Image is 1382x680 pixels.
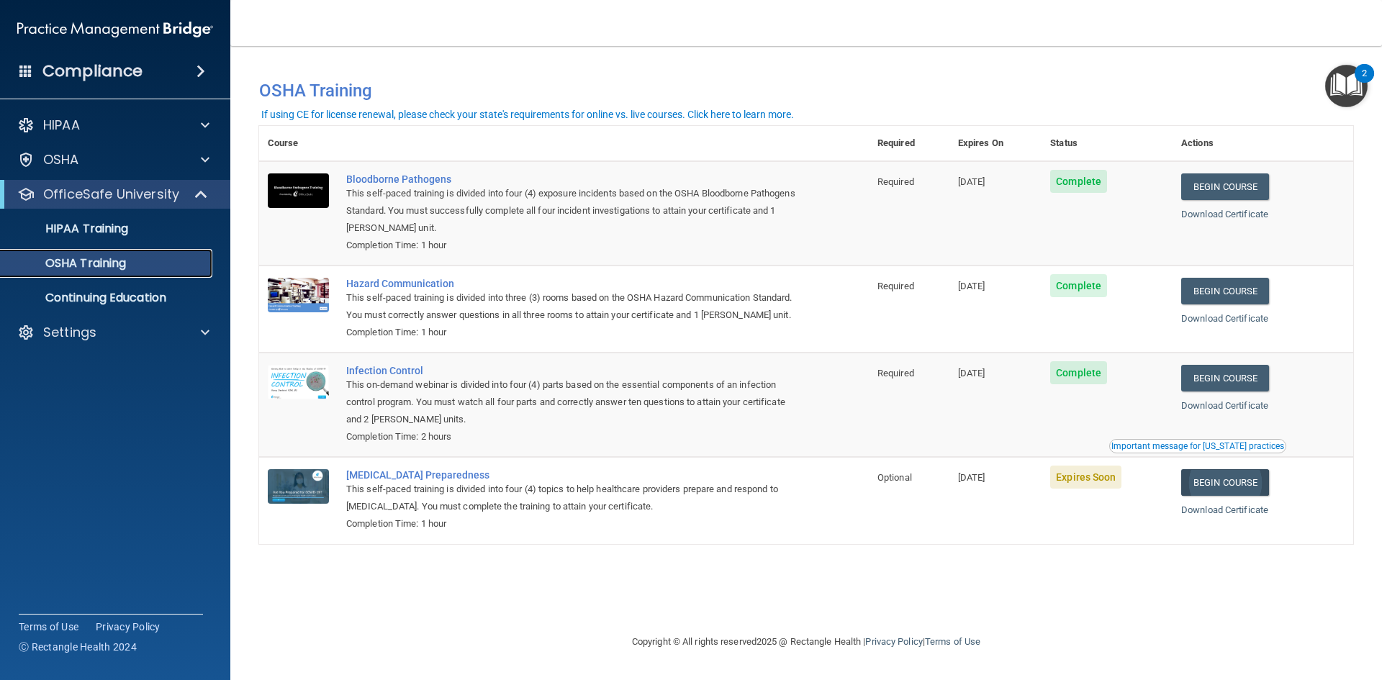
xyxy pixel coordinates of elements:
[1173,126,1353,161] th: Actions
[9,256,126,271] p: OSHA Training
[1050,466,1121,489] span: Expires Soon
[17,117,209,134] a: HIPAA
[1181,313,1268,324] a: Download Certificate
[1181,365,1269,391] a: Begin Course
[346,289,797,324] div: This self-paced training is divided into three (3) rooms based on the OSHA Hazard Communication S...
[1181,278,1269,304] a: Begin Course
[43,186,179,203] p: OfficeSafe University
[42,61,143,81] h4: Compliance
[877,472,912,483] span: Optional
[958,368,985,378] span: [DATE]
[43,324,96,341] p: Settings
[346,278,797,289] a: Hazard Communication
[259,81,1353,101] h4: OSHA Training
[958,472,985,483] span: [DATE]
[925,636,980,647] a: Terms of Use
[43,151,79,168] p: OSHA
[346,481,797,515] div: This self-paced training is divided into four (4) topics to help healthcare providers prepare and...
[9,222,128,236] p: HIPAA Training
[346,237,797,254] div: Completion Time: 1 hour
[1362,73,1367,92] div: 2
[1050,274,1107,297] span: Complete
[17,186,209,203] a: OfficeSafe University
[346,376,797,428] div: This on-demand webinar is divided into four (4) parts based on the essential components of an inf...
[1042,126,1173,161] th: Status
[877,368,914,378] span: Required
[261,109,794,119] div: If using CE for license renewal, please check your state's requirements for online vs. live cours...
[1181,173,1269,200] a: Begin Course
[259,126,338,161] th: Course
[346,469,797,481] a: [MEDICAL_DATA] Preparedness
[1050,170,1107,193] span: Complete
[9,291,206,305] p: Continuing Education
[346,365,797,376] a: Infection Control
[869,126,949,161] th: Required
[1181,469,1269,496] a: Begin Course
[259,107,796,122] button: If using CE for license renewal, please check your state's requirements for online vs. live cours...
[346,324,797,341] div: Completion Time: 1 hour
[877,176,914,187] span: Required
[346,515,797,532] div: Completion Time: 1 hour
[346,173,797,185] a: Bloodborne Pathogens
[1050,361,1107,384] span: Complete
[1181,504,1268,515] a: Download Certificate
[1181,400,1268,411] a: Download Certificate
[949,126,1042,161] th: Expires On
[1109,439,1286,453] button: Read this if you are a dental practitioner in the state of CA
[17,15,213,44] img: PMB logo
[346,185,797,237] div: This self-paced training is divided into four (4) exposure incidents based on the OSHA Bloodborne...
[17,151,209,168] a: OSHA
[1325,65,1368,107] button: Open Resource Center, 2 new notifications
[1181,209,1268,219] a: Download Certificate
[543,619,1069,665] div: Copyright © All rights reserved 2025 @ Rectangle Health | |
[865,636,922,647] a: Privacy Policy
[958,281,985,291] span: [DATE]
[43,117,80,134] p: HIPAA
[19,620,78,634] a: Terms of Use
[877,281,914,291] span: Required
[958,176,985,187] span: [DATE]
[1111,442,1284,450] div: Important message for [US_STATE] practices
[96,620,161,634] a: Privacy Policy
[19,640,137,654] span: Ⓒ Rectangle Health 2024
[346,428,797,445] div: Completion Time: 2 hours
[17,324,209,341] a: Settings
